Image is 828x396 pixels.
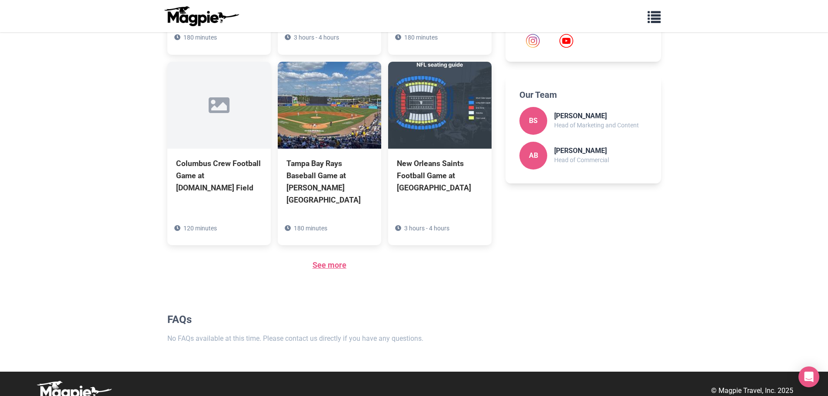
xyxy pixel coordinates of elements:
div: BS [519,107,547,135]
a: Tampa Bay Rays Baseball Game at [PERSON_NAME][GEOGRAPHIC_DATA] 180 minutes [278,62,381,246]
h2: Our Team [519,90,647,100]
a: Instagram [526,34,540,48]
div: AB [519,142,547,170]
a: Columbus Crew Football Game at [DOMAIN_NAME] Field 120 minutes [167,62,271,233]
img: logo_orange.svg [14,14,21,21]
span: 120 minutes [183,225,217,232]
span: 180 minutes [294,225,327,232]
span: 180 minutes [183,34,217,41]
span: 3 hours - 4 hours [294,34,339,41]
a: YouTube [559,34,573,48]
span: 3 hours - 4 hours [404,225,449,232]
span: 180 minutes [404,34,438,41]
h3: [PERSON_NAME] [554,112,639,120]
a: See more [313,260,346,270]
img: New Orleans Saints Football Game at Caesars Superdome [388,62,492,149]
h3: [PERSON_NAME] [554,146,609,155]
img: Instagram icon [526,34,540,48]
a: New Orleans Saints Football Game at [GEOGRAPHIC_DATA] 3 hours - 4 hours [388,62,492,233]
img: YouTube icon [559,34,573,48]
img: logo-ab69f6fb50320c5b225c76a69d11143b.png [162,6,240,27]
div: Domain: [DOMAIN_NAME] [23,23,96,30]
img: Tampa Bay Rays Baseball Game at George M. Steinbrenner Field [278,62,381,149]
p: Head of Marketing and Content [554,120,639,130]
p: Head of Commercial [554,155,609,165]
div: Keywords by Traffic [96,51,146,57]
div: Open Intercom Messenger [798,366,819,387]
div: Columbus Crew Football Game at [DOMAIN_NAME] Field [176,157,262,194]
h2: FAQs [167,313,492,326]
img: tab_keywords_by_traffic_grey.svg [86,50,93,57]
div: New Orleans Saints Football Game at [GEOGRAPHIC_DATA] [397,157,483,194]
img: tab_domain_overview_orange.svg [23,50,30,57]
div: Tampa Bay Rays Baseball Game at [PERSON_NAME][GEOGRAPHIC_DATA] [286,157,372,206]
div: v 4.0.25 [24,14,43,21]
p: No FAQs available at this time. Please contact us directly if you have any questions. [167,333,492,344]
img: website_grey.svg [14,23,21,30]
div: Domain Overview [33,51,78,57]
